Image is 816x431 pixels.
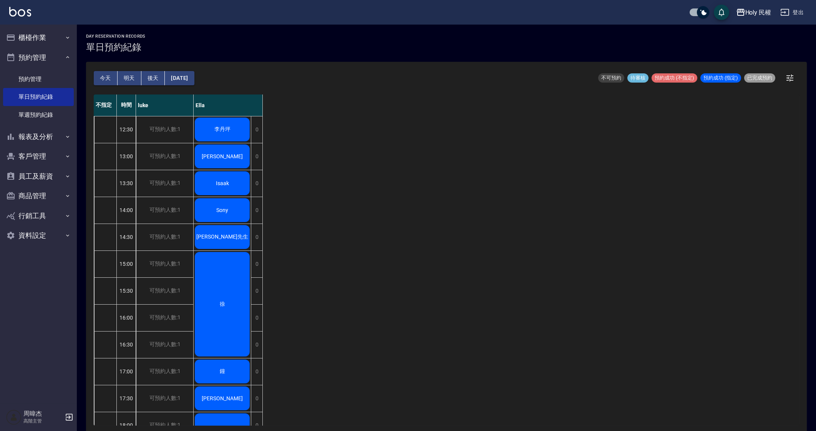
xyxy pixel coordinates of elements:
[117,304,136,331] div: 16:00
[117,224,136,250] div: 14:30
[23,418,63,424] p: 高階主管
[136,251,193,277] div: 可預約人數:1
[215,207,230,213] span: Sony
[117,277,136,304] div: 15:30
[744,75,775,81] span: 已完成預約
[200,395,244,401] span: [PERSON_NAME]
[136,170,193,197] div: 可預約人數:1
[117,250,136,277] div: 15:00
[3,48,74,68] button: 預約管理
[136,94,194,116] div: luke
[136,332,193,358] div: 可預約人數:1
[251,197,262,224] div: 0
[251,385,262,412] div: 0
[117,94,136,116] div: 時間
[86,42,146,53] h3: 單日預約紀錄
[213,126,232,133] span: 李丹坪
[3,186,74,206] button: 商品管理
[3,206,74,226] button: 行銷工具
[251,224,262,250] div: 0
[3,146,74,166] button: 客戶管理
[117,197,136,224] div: 14:00
[136,358,193,385] div: 可預約人數:1
[94,71,118,85] button: 今天
[251,278,262,304] div: 0
[218,301,227,308] span: 徐
[700,75,741,81] span: 預約成功 (指定)
[118,71,141,85] button: 明天
[627,75,648,81] span: 待審核
[218,368,227,375] span: 鐘
[251,251,262,277] div: 0
[251,332,262,358] div: 0
[3,127,74,147] button: 報表及分析
[117,143,136,170] div: 13:00
[165,71,194,85] button: [DATE]
[3,106,74,124] a: 單週預約紀錄
[117,331,136,358] div: 16:30
[714,5,729,20] button: save
[136,116,193,143] div: 可預約人數:1
[23,410,63,418] h5: 周暐杰
[6,409,22,425] img: Person
[136,197,193,224] div: 可預約人數:1
[117,170,136,197] div: 13:30
[733,5,775,20] button: Holy 民權
[214,180,231,186] span: Isaak
[94,94,117,116] div: 不指定
[136,385,193,412] div: 可預約人數:1
[598,75,624,81] span: 不可預約
[141,71,165,85] button: 後天
[117,385,136,412] div: 17:30
[136,143,193,170] div: 可預約人數:1
[86,34,146,39] h2: day Reservation records
[251,116,262,143] div: 0
[117,116,136,143] div: 12:30
[251,305,262,331] div: 0
[117,358,136,385] div: 17:00
[136,305,193,331] div: 可預約人數:1
[3,225,74,245] button: 資料設定
[3,166,74,186] button: 員工及薪資
[3,28,74,48] button: 櫃檯作業
[195,234,250,240] span: [PERSON_NAME]先生
[251,143,262,170] div: 0
[251,170,262,197] div: 0
[9,7,31,17] img: Logo
[652,75,697,81] span: 預約成功 (不指定)
[136,224,193,250] div: 可預約人數:1
[777,5,807,20] button: 登出
[3,88,74,106] a: 單日預約紀錄
[251,358,262,385] div: 0
[194,94,263,116] div: Ella
[136,278,193,304] div: 可預約人數:1
[3,70,74,88] a: 預約管理
[745,8,771,17] div: Holy 民權
[200,153,244,159] span: [PERSON_NAME]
